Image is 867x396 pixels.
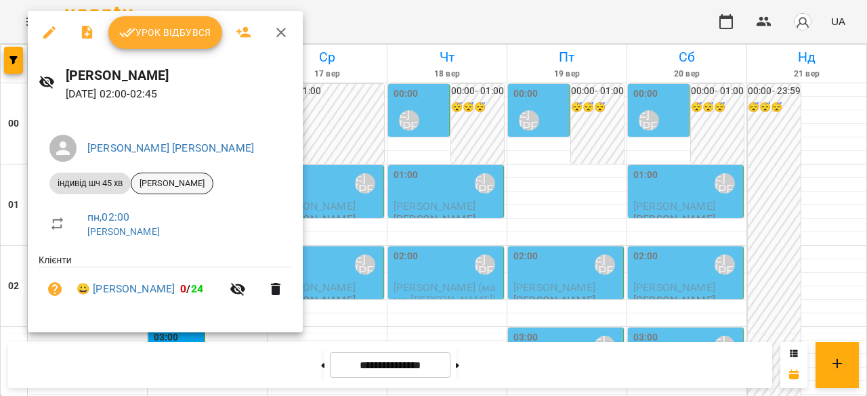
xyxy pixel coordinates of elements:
[66,65,292,86] h6: [PERSON_NAME]
[87,226,160,237] a: [PERSON_NAME]
[39,273,71,305] button: Візит ще не сплачено. Додати оплату?
[108,16,222,49] button: Урок відбувся
[87,141,254,154] a: [PERSON_NAME] [PERSON_NAME]
[119,24,211,41] span: Урок відбувся
[87,211,129,223] a: пн , 02:00
[180,282,186,295] span: 0
[180,282,203,295] b: /
[131,177,213,190] span: [PERSON_NAME]
[191,282,203,295] span: 24
[49,177,131,190] span: індивід шч 45 хв
[39,253,292,316] ul: Клієнти
[77,281,175,297] a: 😀 [PERSON_NAME]
[66,86,292,102] p: [DATE] 02:00 - 02:45
[131,173,213,194] div: [PERSON_NAME]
